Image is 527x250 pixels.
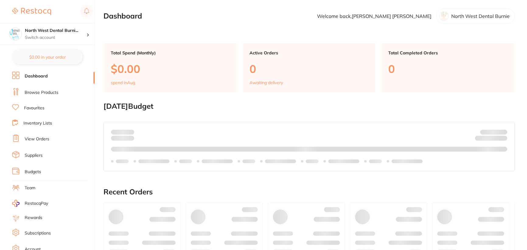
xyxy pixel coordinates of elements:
p: Total Completed Orders [388,50,508,55]
a: Inventory Lists [23,120,52,126]
img: RestocqPay [12,200,19,207]
p: Switch account [25,35,86,41]
img: Restocq Logo [12,8,51,15]
a: Total Completed Orders0 [381,43,515,92]
p: North West Dental Burnie [451,13,510,19]
strong: $0.00 [124,129,134,135]
strong: $NaN [495,129,507,135]
p: Labels extended [265,159,296,164]
h2: [DATE] Budget [103,102,515,111]
p: Labels [243,159,255,164]
p: 0 [250,63,369,75]
p: Awaiting delivery [250,80,283,85]
a: Favourites [24,105,44,111]
p: spend in Aug [111,80,135,85]
strong: $0.00 [497,137,507,142]
p: Labels [116,159,129,164]
a: Active Orders0Awaiting delivery [242,43,376,92]
a: Budgets [25,169,41,175]
a: Total Spend (Monthly)$0.00spend inAug [103,43,237,92]
h4: North West Dental Burnie [25,28,86,34]
a: Browse Products [25,90,58,96]
a: Suppliers [25,152,43,159]
p: Labels extended [328,159,359,164]
p: Labels [179,159,192,164]
p: month [111,135,134,142]
h2: Dashboard [103,12,142,20]
a: View Orders [25,136,49,142]
a: Subscriptions [25,230,51,236]
a: Dashboard [25,73,48,79]
a: Rewards [25,215,42,221]
a: Team [25,185,35,191]
img: North West Dental Burnie [9,28,22,40]
span: RestocqPay [25,200,48,207]
button: $0.00 in your order [12,50,82,64]
p: Spent: [111,129,134,134]
p: Welcome back, [PERSON_NAME] [PERSON_NAME] [317,13,431,19]
p: Labels [369,159,382,164]
p: Remaining: [475,135,507,142]
p: Labels extended [202,159,233,164]
p: $0.00 [111,63,230,75]
a: Restocq Logo [12,5,51,19]
h2: Recent Orders [103,188,515,196]
p: Budget: [480,129,507,134]
p: Active Orders [250,50,369,55]
p: Total Spend (Monthly) [111,50,230,55]
p: Labels extended [392,159,423,164]
p: Labels [306,159,319,164]
a: RestocqPay [12,200,48,207]
p: 0 [388,63,508,75]
p: Labels extended [138,159,169,164]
